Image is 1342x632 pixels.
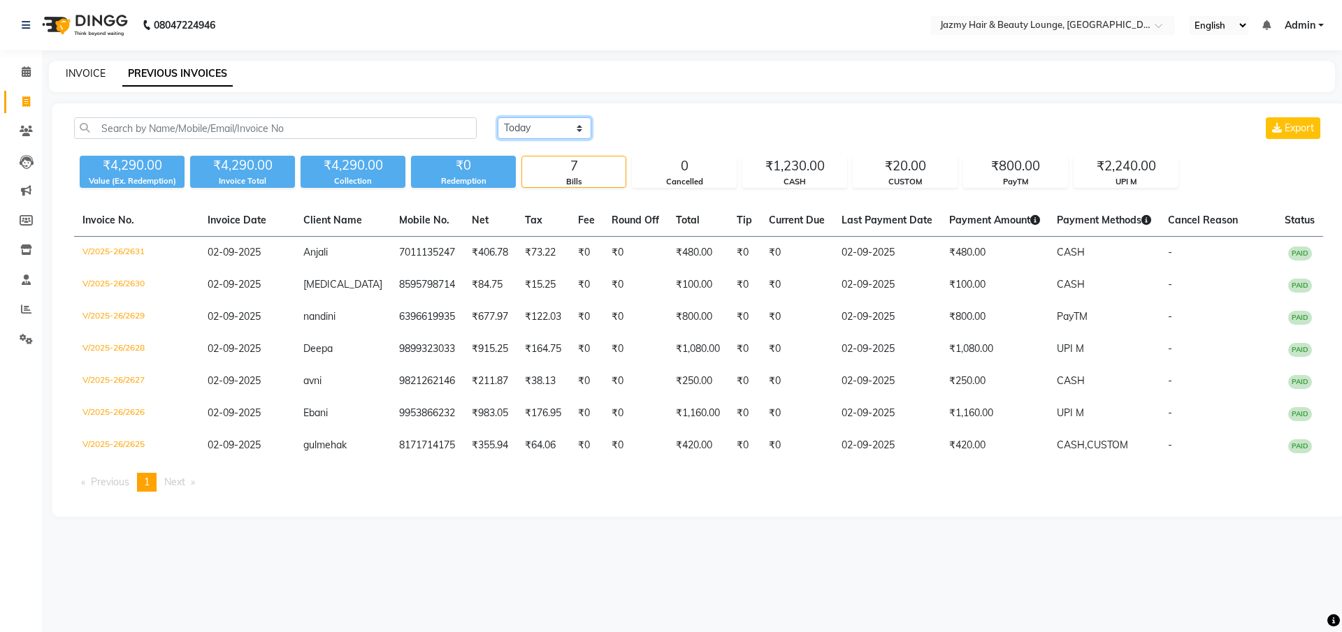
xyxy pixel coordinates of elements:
td: ₹250.00 [668,365,728,397]
div: Cancelled [633,176,736,188]
span: avni [303,374,322,387]
div: CASH [743,176,846,188]
td: ₹0 [728,269,760,301]
td: 02-09-2025 [833,397,941,429]
td: ₹983.05 [463,397,517,429]
td: ₹0 [603,269,668,301]
td: ₹480.00 [668,237,728,270]
td: 02-09-2025 [833,269,941,301]
td: ₹0 [570,365,603,397]
td: V/2025-26/2630 [74,269,199,301]
td: ₹0 [570,397,603,429]
a: INVOICE [66,67,106,80]
td: ₹1,160.00 [941,397,1048,429]
nav: Pagination [74,473,1323,492]
td: ₹1,160.00 [668,397,728,429]
td: 02-09-2025 [833,429,941,462]
span: 02-09-2025 [208,439,261,451]
td: ₹250.00 [941,365,1048,397]
span: UPI M [1057,342,1084,355]
span: - [1168,342,1172,355]
td: ₹0 [603,301,668,333]
td: ₹211.87 [463,365,517,397]
div: ₹0 [411,156,516,175]
img: logo [36,6,131,45]
td: ₹1,080.00 [941,333,1048,365]
td: ₹0 [570,333,603,365]
span: UPI M [1057,406,1084,419]
td: ₹1,080.00 [668,333,728,365]
td: ₹0 [760,429,833,462]
span: 1 [144,476,150,488]
span: [MEDICAL_DATA] [303,278,382,291]
td: 02-09-2025 [833,237,941,270]
td: ₹15.25 [517,269,570,301]
span: Client Name [303,214,362,226]
td: V/2025-26/2625 [74,429,199,462]
span: Invoice Date [208,214,266,226]
td: ₹0 [760,237,833,270]
td: V/2025-26/2628 [74,333,199,365]
td: ₹420.00 [941,429,1048,462]
span: PAID [1288,375,1312,389]
td: 7011135247 [391,237,463,270]
span: Previous [91,476,129,488]
td: ₹0 [760,365,833,397]
span: Last Payment Date [842,214,932,226]
td: ₹0 [728,333,760,365]
td: ₹100.00 [668,269,728,301]
td: ₹0 [570,237,603,270]
span: Net [472,214,489,226]
td: ₹0 [570,429,603,462]
td: ₹0 [570,301,603,333]
span: gulmehak [303,439,347,451]
td: 8171714175 [391,429,463,462]
div: 0 [633,156,736,176]
div: ₹1,230.00 [743,156,846,176]
span: CASH [1057,374,1085,387]
td: ₹915.25 [463,333,517,365]
span: Current Due [769,214,825,226]
div: PayTM [964,176,1067,188]
span: 02-09-2025 [208,406,261,419]
td: ₹406.78 [463,237,517,270]
span: Deepa [303,342,333,355]
span: 02-09-2025 [208,310,261,323]
div: ₹4,290.00 [301,156,405,175]
div: 7 [522,156,626,176]
td: ₹73.22 [517,237,570,270]
div: ₹2,240.00 [1074,156,1178,176]
span: - [1168,374,1172,387]
span: Payment Amount [949,214,1040,226]
input: Search by Name/Mobile/Email/Invoice No [74,117,477,139]
td: ₹0 [760,333,833,365]
td: ₹122.03 [517,301,570,333]
div: ₹4,290.00 [80,156,185,175]
span: PAID [1288,439,1312,453]
td: ₹800.00 [668,301,728,333]
td: ₹0 [603,429,668,462]
b: 08047224946 [154,6,215,45]
td: ₹0 [728,429,760,462]
span: - [1168,310,1172,323]
td: ₹164.75 [517,333,570,365]
div: Invoice Total [190,175,295,187]
div: ₹4,290.00 [190,156,295,175]
td: 6396619935 [391,301,463,333]
td: ₹0 [603,333,668,365]
div: ₹800.00 [964,156,1067,176]
div: CUSTOM [853,176,957,188]
span: 02-09-2025 [208,374,261,387]
span: Payment Methods [1057,214,1151,226]
td: 9953866232 [391,397,463,429]
td: ₹0 [760,269,833,301]
div: ₹20.00 [853,156,957,176]
td: V/2025-26/2626 [74,397,199,429]
td: ₹0 [728,301,760,333]
td: ₹0 [603,365,668,397]
td: ₹800.00 [941,301,1048,333]
span: PayTM [1057,310,1088,323]
span: CUSTOM [1087,439,1128,451]
span: 02-09-2025 [208,278,261,291]
div: Collection [301,175,405,187]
